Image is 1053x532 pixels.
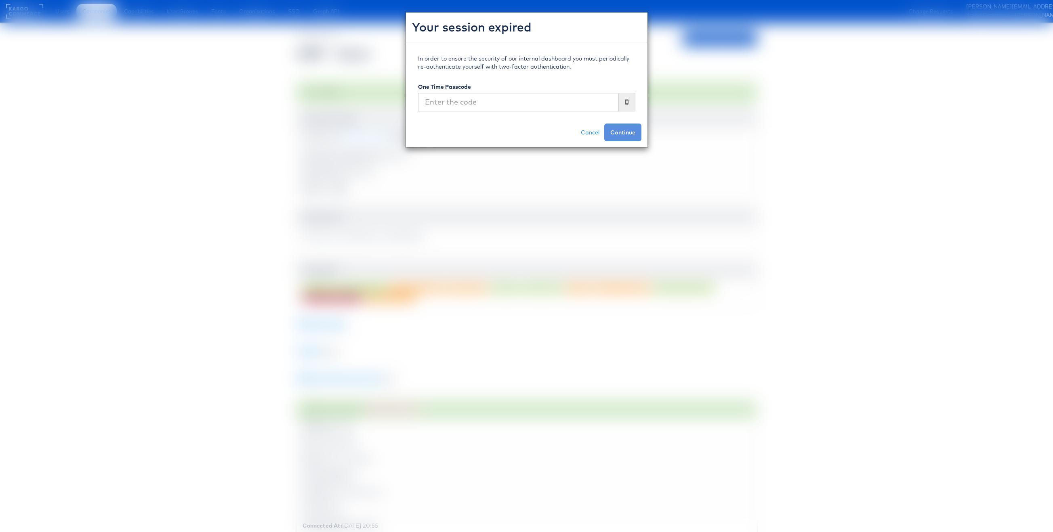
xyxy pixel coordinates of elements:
p: In order to ensure the security of our internal dashboard you must periodically re-authenticate y... [418,54,635,71]
a: Cancel [576,124,604,141]
label: One Time Passcode [418,83,471,91]
input: Enter the code [418,93,619,111]
h2: Your session expired [412,19,641,36]
button: Continue [604,124,641,141]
